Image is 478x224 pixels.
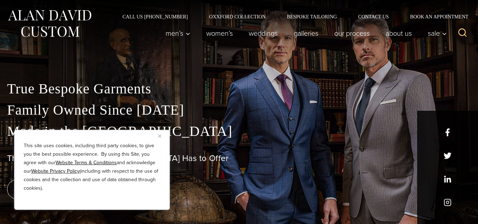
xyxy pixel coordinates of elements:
button: Close [158,132,167,140]
a: Contact Us [347,14,399,19]
a: Website Privacy Policy [31,167,80,175]
img: Alan David Custom [7,8,92,39]
span: Sale [428,30,447,37]
img: Close [158,134,161,138]
a: book an appointment [7,179,106,199]
a: Galleries [286,26,327,40]
a: Book an Appointment [399,14,471,19]
nav: Secondary Navigation [112,14,471,19]
a: weddings [241,26,286,40]
a: Oxxford Collection [198,14,276,19]
a: About Us [378,26,420,40]
nav: Primary Navigation [158,26,451,40]
a: Website Terms & Conditions [56,159,117,166]
a: Women’s [198,26,241,40]
span: Men’s [166,30,190,37]
a: Bespoke Tailoring [276,14,347,19]
button: View Search Form [454,25,471,42]
a: Our Process [327,26,378,40]
h1: The Best Custom Suits [GEOGRAPHIC_DATA] Has to Offer [7,153,471,163]
a: Call Us [PHONE_NUMBER] [112,14,198,19]
p: This site uses cookies, including third party cookies, to give you the best possible experience. ... [24,142,160,193]
p: True Bespoke Garments Family Owned Since [DATE] Made in the [GEOGRAPHIC_DATA] [7,78,471,142]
